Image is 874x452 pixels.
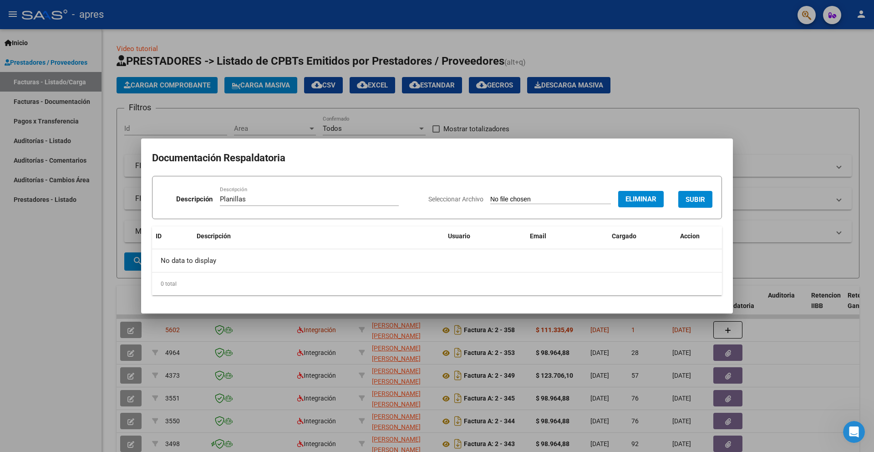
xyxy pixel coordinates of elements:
[152,272,722,295] div: 0 total
[676,226,722,246] datatable-header-cell: Accion
[448,232,470,240] span: Usuario
[843,421,865,443] iframe: Intercom live chat
[618,191,664,207] button: Eliminar
[156,232,162,240] span: ID
[678,191,712,208] button: SUBIR
[530,232,546,240] span: Email
[612,232,636,240] span: Cargado
[526,226,608,246] datatable-header-cell: Email
[428,195,483,203] span: Seleccionar Archivo
[197,232,231,240] span: Descripción
[680,232,700,240] span: Accion
[152,226,193,246] datatable-header-cell: ID
[152,249,722,272] div: No data to display
[686,195,705,204] span: SUBIR
[193,226,444,246] datatable-header-cell: Descripción
[152,149,722,167] h2: Documentación Respaldatoria
[625,195,656,203] span: Eliminar
[608,226,676,246] datatable-header-cell: Cargado
[444,226,526,246] datatable-header-cell: Usuario
[176,194,213,205] p: Descripción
